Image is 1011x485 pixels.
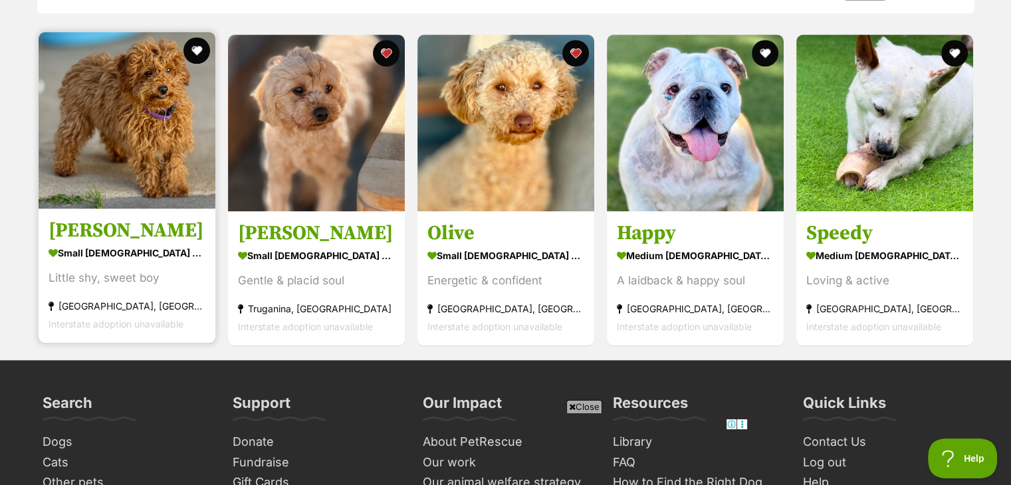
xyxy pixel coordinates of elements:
[806,321,941,332] span: Interstate adoption unavailable
[752,40,778,66] button: favourite
[39,32,215,209] img: Quade
[806,246,963,265] div: medium [DEMOGRAPHIC_DATA] Dog
[617,321,752,332] span: Interstate adoption unavailable
[417,211,594,345] a: Olive small [DEMOGRAPHIC_DATA] Dog Energetic & confident [GEOGRAPHIC_DATA], [GEOGRAPHIC_DATA] Int...
[183,37,210,64] button: favourite
[49,269,205,287] div: Little shy, sweet boy
[264,419,748,478] iframe: Advertisement
[227,452,404,473] a: Fundraise
[617,221,774,246] h3: Happy
[806,221,963,246] h3: Speedy
[37,452,214,473] a: Cats
[617,272,774,290] div: A laidback & happy soul
[427,246,584,265] div: small [DEMOGRAPHIC_DATA] Dog
[227,432,404,452] a: Donate
[427,321,562,332] span: Interstate adoption unavailable
[798,432,974,452] a: Contact Us
[562,40,589,66] button: favourite
[427,221,584,246] h3: Olive
[228,211,405,345] a: [PERSON_NAME] small [DEMOGRAPHIC_DATA] Dog Gentle & placid soul Truganina, [GEOGRAPHIC_DATA] Inte...
[37,432,214,452] a: Dogs
[806,300,963,318] div: [GEOGRAPHIC_DATA], [GEOGRAPHIC_DATA]
[798,452,974,473] a: Log out
[617,246,774,265] div: medium [DEMOGRAPHIC_DATA] Dog
[238,221,395,246] h3: [PERSON_NAME]
[617,300,774,318] div: [GEOGRAPHIC_DATA], [GEOGRAPHIC_DATA]
[803,393,886,420] h3: Quick Links
[373,40,399,66] button: favourite
[423,393,502,420] h3: Our Impact
[796,35,973,211] img: Speedy
[238,272,395,290] div: Gentle & placid soul
[49,243,205,262] div: small [DEMOGRAPHIC_DATA] Dog
[238,321,373,332] span: Interstate adoption unavailable
[233,393,290,420] h3: Support
[43,393,92,420] h3: Search
[941,40,968,66] button: favourite
[39,208,215,343] a: [PERSON_NAME] small [DEMOGRAPHIC_DATA] Dog Little shy, sweet boy [GEOGRAPHIC_DATA], [GEOGRAPHIC_D...
[417,35,594,211] img: Olive
[238,300,395,318] div: Truganina, [GEOGRAPHIC_DATA]
[796,211,973,345] a: Speedy medium [DEMOGRAPHIC_DATA] Dog Loving & active [GEOGRAPHIC_DATA], [GEOGRAPHIC_DATA] Interst...
[427,300,584,318] div: [GEOGRAPHIC_DATA], [GEOGRAPHIC_DATA]
[427,272,584,290] div: Energetic & confident
[613,393,688,420] h3: Resources
[607,35,784,211] img: Happy
[607,211,784,345] a: Happy medium [DEMOGRAPHIC_DATA] Dog A laidback & happy soul [GEOGRAPHIC_DATA], [GEOGRAPHIC_DATA] ...
[928,438,998,478] iframe: Help Scout Beacon - Open
[49,297,205,315] div: [GEOGRAPHIC_DATA], [GEOGRAPHIC_DATA]
[566,400,602,413] span: Close
[806,272,963,290] div: Loving & active
[49,318,183,330] span: Interstate adoption unavailable
[49,218,205,243] h3: [PERSON_NAME]
[238,246,395,265] div: small [DEMOGRAPHIC_DATA] Dog
[228,35,405,211] img: Quinn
